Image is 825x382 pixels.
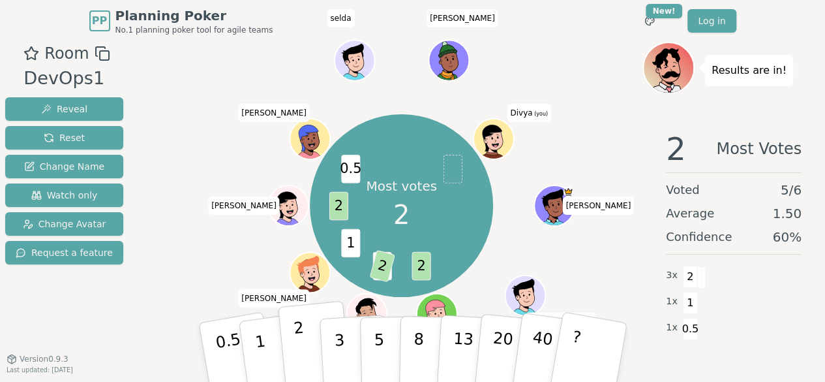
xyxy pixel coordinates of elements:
[238,104,310,122] span: Click to change your name
[41,103,87,116] span: Reveal
[16,246,113,259] span: Request a feature
[31,189,98,202] span: Watch only
[5,183,123,207] button: Watch only
[666,228,732,246] span: Confidence
[366,177,437,195] p: Most votes
[44,131,85,144] span: Reset
[327,9,354,27] span: Click to change your name
[7,354,68,364] button: Version0.9.3
[683,292,698,314] span: 1
[44,42,89,65] span: Room
[341,155,360,183] span: 0.5
[638,9,661,33] button: New!
[238,289,310,308] span: Click to change your name
[115,7,273,25] span: Planning Poker
[7,366,73,374] span: Last updated: [DATE]
[507,104,551,122] span: Click to change your name
[683,318,698,340] span: 0.5
[781,181,802,199] span: 5 / 6
[23,42,39,65] button: Add as favourite
[532,111,548,117] span: (you)
[474,120,512,158] button: Click to change your avatar
[666,204,714,223] span: Average
[716,133,802,165] span: Most Votes
[666,294,678,309] span: 1 x
[666,133,686,165] span: 2
[115,25,273,35] span: No.1 planning poker tool for agile teams
[666,181,700,199] span: Voted
[773,228,802,246] span: 60 %
[525,312,597,330] span: Click to change your name
[5,241,123,264] button: Request a feature
[5,97,123,121] button: Reveal
[427,9,498,27] span: Click to change your name
[646,4,683,18] div: New!
[24,160,104,173] span: Change Name
[393,195,410,234] span: 2
[666,321,678,335] span: 1 x
[208,197,280,215] span: Click to change your name
[683,266,698,288] span: 2
[687,9,736,33] a: Log in
[89,7,273,35] a: PPPlanning PokerNo.1 planning poker tool for agile teams
[23,65,110,92] div: DevOps1
[20,354,68,364] span: Version 0.9.3
[666,268,678,283] span: 3 x
[5,126,123,150] button: Reset
[412,251,430,280] span: 2
[369,249,395,282] span: 2
[5,212,123,236] button: Change Avatar
[341,229,360,257] span: 1
[562,197,634,215] span: Click to change your name
[772,204,802,223] span: 1.50
[92,13,107,29] span: PP
[329,191,348,220] span: 2
[712,61,787,80] p: Results are in!
[563,187,573,197] span: Yashvant is the host
[5,155,123,178] button: Change Name
[23,217,106,231] span: Change Avatar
